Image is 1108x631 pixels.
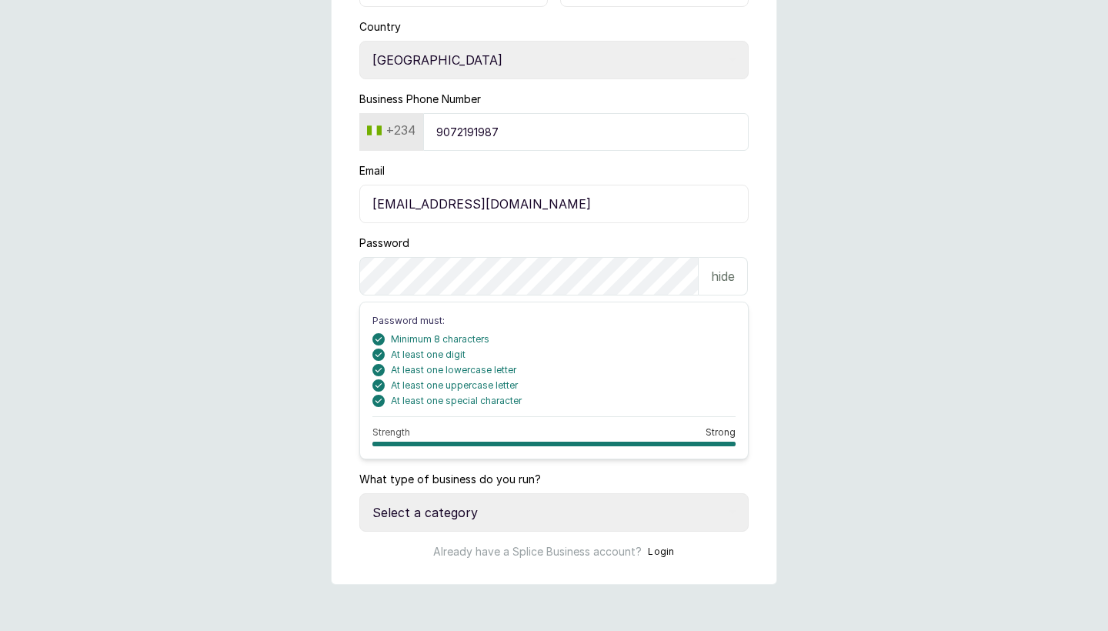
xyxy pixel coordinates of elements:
[372,315,736,327] p: Password must:
[648,544,675,559] button: Login
[372,426,410,439] span: Strength
[391,333,489,346] span: Minimum 8 characters
[359,92,481,107] label: Business Phone Number
[391,364,516,376] span: At least one lowercase letter
[391,395,522,407] span: At least one special character
[359,235,409,251] label: Password
[359,163,385,179] label: Email
[433,544,642,559] p: Already have a Splice Business account?
[391,379,518,392] span: At least one uppercase letter
[423,113,749,151] input: 9151930463
[706,426,736,439] span: Strong
[391,349,466,361] span: At least one digit
[359,19,401,35] label: Country
[711,267,735,285] p: hide
[361,118,422,142] button: +234
[359,472,541,487] label: What type of business do you run?
[359,185,749,223] input: email@acme.com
